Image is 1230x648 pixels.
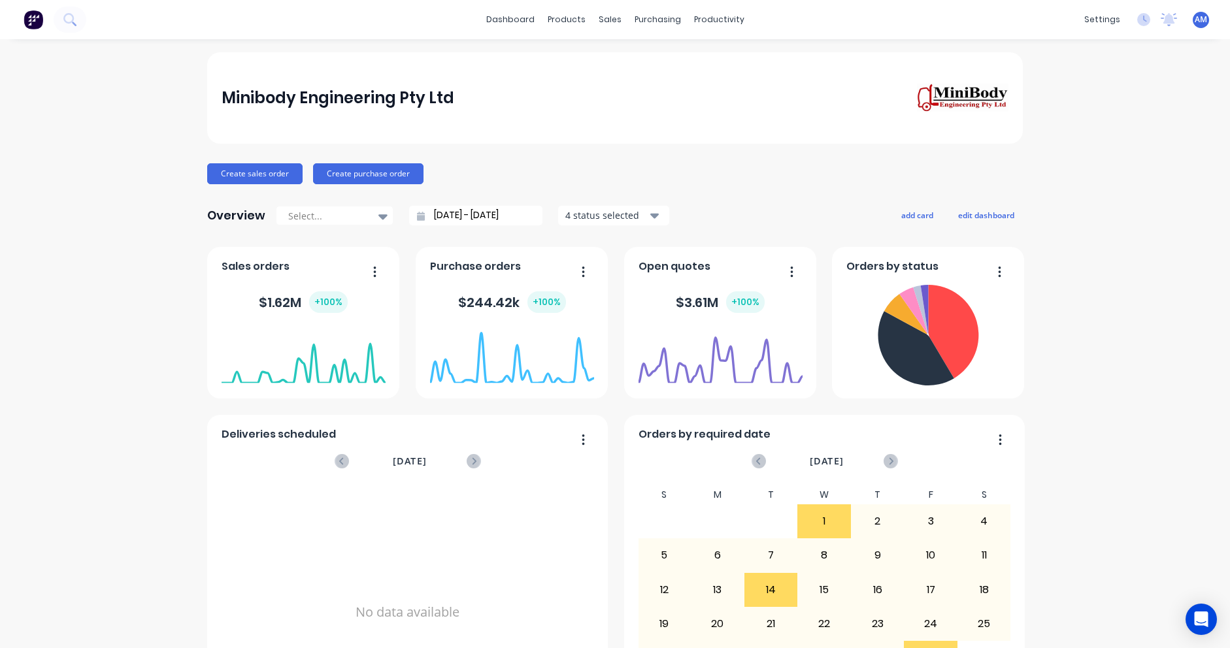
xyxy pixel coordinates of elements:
[691,539,744,572] div: 6
[222,259,290,274] span: Sales orders
[393,454,427,468] span: [DATE]
[480,10,541,29] a: dashboard
[958,574,1010,606] div: 18
[852,539,904,572] div: 9
[852,574,904,606] div: 16
[893,206,942,223] button: add card
[798,505,850,538] div: 1
[639,607,691,640] div: 19
[950,206,1023,223] button: edit dashboard
[846,259,939,274] span: Orders by status
[222,85,454,111] div: Minibody Engineering Pty Ltd
[798,574,850,606] div: 15
[691,607,744,640] div: 20
[639,259,710,274] span: Open quotes
[541,10,592,29] div: products
[905,574,957,606] div: 17
[592,10,628,29] div: sales
[958,607,1010,640] div: 25
[905,505,957,538] div: 3
[527,291,566,313] div: + 100 %
[638,485,691,504] div: S
[309,291,348,313] div: + 100 %
[639,539,691,572] div: 5
[458,291,566,313] div: $ 244.42k
[1186,604,1217,635] div: Open Intercom Messenger
[905,539,957,572] div: 10
[798,539,850,572] div: 8
[691,485,744,504] div: M
[1078,10,1127,29] div: settings
[957,485,1011,504] div: S
[24,10,43,29] img: Factory
[958,505,1010,538] div: 4
[917,83,1008,113] img: Minibody Engineering Pty Ltd
[691,574,744,606] div: 13
[558,206,669,225] button: 4 status selected
[852,607,904,640] div: 23
[851,485,905,504] div: T
[313,163,424,184] button: Create purchase order
[628,10,688,29] div: purchasing
[745,539,797,572] div: 7
[688,10,751,29] div: productivity
[905,607,957,640] div: 24
[676,291,765,313] div: $ 3.61M
[726,291,765,313] div: + 100 %
[430,259,521,274] span: Purchase orders
[207,163,303,184] button: Create sales order
[639,574,691,606] div: 12
[904,485,957,504] div: F
[745,607,797,640] div: 21
[1195,14,1207,25] span: AM
[639,427,771,442] span: Orders by required date
[259,291,348,313] div: $ 1.62M
[798,607,850,640] div: 22
[958,539,1010,572] div: 11
[852,505,904,538] div: 2
[745,574,797,606] div: 14
[744,485,798,504] div: T
[797,485,851,504] div: W
[565,208,648,222] div: 4 status selected
[810,454,844,468] span: [DATE]
[207,202,265,229] div: Overview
